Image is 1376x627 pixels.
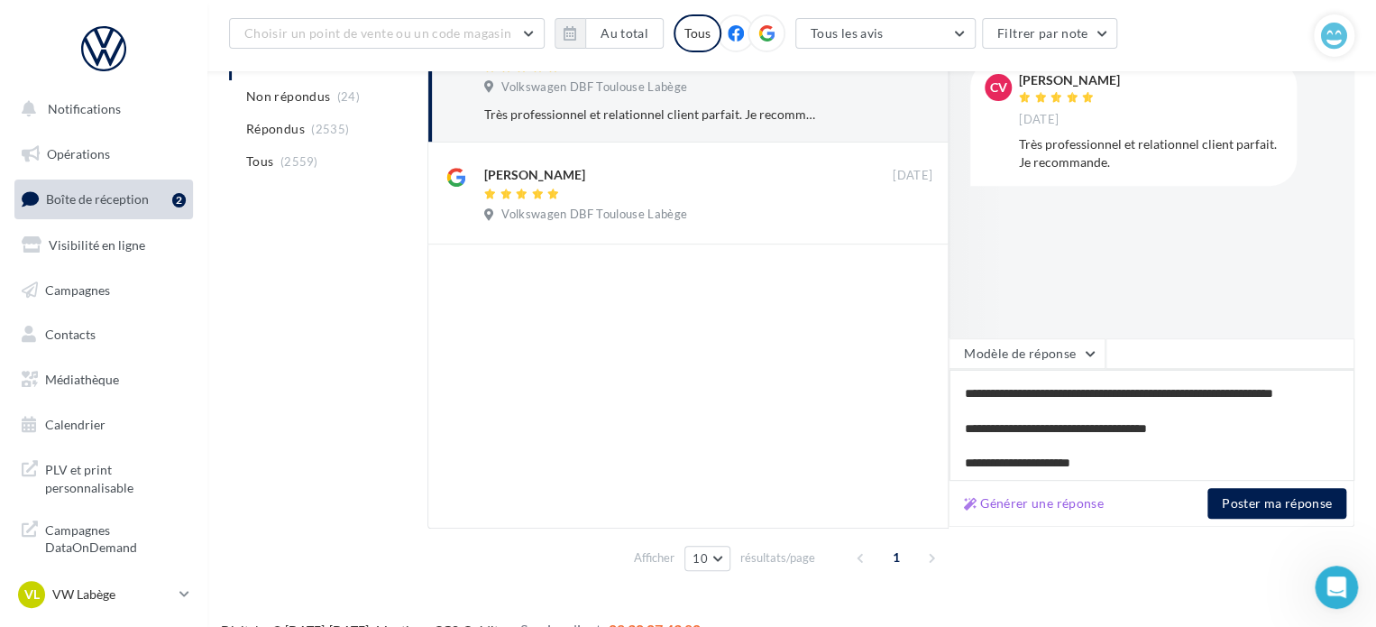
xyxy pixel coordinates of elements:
[634,549,674,567] span: Afficher
[811,25,884,41] span: Tous les avis
[1019,74,1120,87] div: [PERSON_NAME]
[501,79,687,96] span: Volkswagen DBF Toulouse Labège
[795,18,976,49] button: Tous les avis
[1019,135,1282,171] div: Très professionnel et relationnel client parfait. Je recommande.
[982,18,1118,49] button: Filtrer par note
[49,237,145,253] span: Visibilité en ligne
[172,193,186,207] div: 2
[555,18,664,49] button: Au total
[45,457,186,496] span: PLV et print personnalisable
[693,551,708,566] span: 10
[684,546,730,571] button: 10
[45,372,119,387] span: Médiathèque
[246,152,273,171] span: Tous
[280,154,318,169] span: (2559)
[882,543,911,572] span: 1
[229,18,545,49] button: Choisir un point de vente ou un code magasin
[45,417,105,432] span: Calendrier
[11,316,197,354] a: Contacts
[246,88,330,106] span: Non répondus
[47,146,110,161] span: Opérations
[674,14,721,52] div: Tous
[1315,566,1358,609] iframe: Intercom live chat
[11,90,189,128] button: Notifications
[484,106,815,124] div: Très professionnel et relationnel client parfait. Je recommande.
[24,586,40,604] span: VL
[46,191,149,207] span: Boîte de réception
[957,493,1111,514] button: Générer une réponse
[244,25,511,41] span: Choisir un point de vente ou un code magasin
[11,450,197,503] a: PLV et print personnalisable
[14,577,193,612] a: VL VW Labège
[45,518,186,557] span: Campagnes DataOnDemand
[11,135,197,173] a: Opérations
[990,78,1007,97] span: CV
[949,338,1105,369] button: Modèle de réponse
[337,89,360,104] span: (24)
[1019,112,1059,128] span: [DATE]
[11,511,197,564] a: Campagnes DataOnDemand
[48,101,121,116] span: Notifications
[585,18,664,49] button: Au total
[11,406,197,444] a: Calendrier
[246,120,305,138] span: Répondus
[45,281,110,297] span: Campagnes
[11,226,197,264] a: Visibilité en ligne
[484,166,585,184] div: [PERSON_NAME]
[11,361,197,399] a: Médiathèque
[501,207,687,223] span: Volkswagen DBF Toulouse Labège
[740,549,815,567] span: résultats/page
[45,327,96,342] span: Contacts
[11,180,197,218] a: Boîte de réception2
[11,272,197,309] a: Campagnes
[52,586,172,604] p: VW Labège
[893,168,932,184] span: [DATE]
[1207,488,1346,519] button: Poster ma réponse
[311,122,349,136] span: (2535)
